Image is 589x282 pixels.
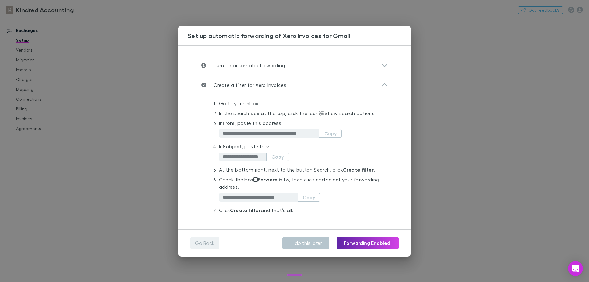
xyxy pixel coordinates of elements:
strong: Create filter [343,167,374,173]
p: Turn on automatic forwarding [206,62,285,69]
button: I’ll do this later [282,237,329,249]
button: Copy [298,193,320,202]
h3: Set up automatic forwarding of Xero Invoices for Gmail [188,32,411,39]
li: In , paste this address: [219,119,388,143]
strong: Subject [223,143,242,149]
button: Copy [266,153,289,161]
strong: From [223,120,234,126]
li: Go to your inbox. [219,100,388,110]
div: Turn on automatic forwarding [196,56,393,75]
li: In the search box at the top, click the icon Show search options. [219,110,388,119]
li: At the bottom right, next to the button Search, click . [219,166,388,176]
strong: Create filter [230,207,261,213]
p: Create a filter for Xero Invoices [206,81,286,89]
div: Open Intercom Messenger [568,261,583,276]
li: In , paste this: [219,143,388,166]
strong: Forward it to [253,176,289,183]
button: Forwarding Enabled! [337,237,399,249]
button: Copy [319,129,342,138]
div: Create a filter for Xero Invoices [196,75,393,95]
li: Click and that’s all. [219,207,388,216]
li: Check the box , then click and select your forwarding address: [219,176,388,207]
button: Go Back [190,237,219,249]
